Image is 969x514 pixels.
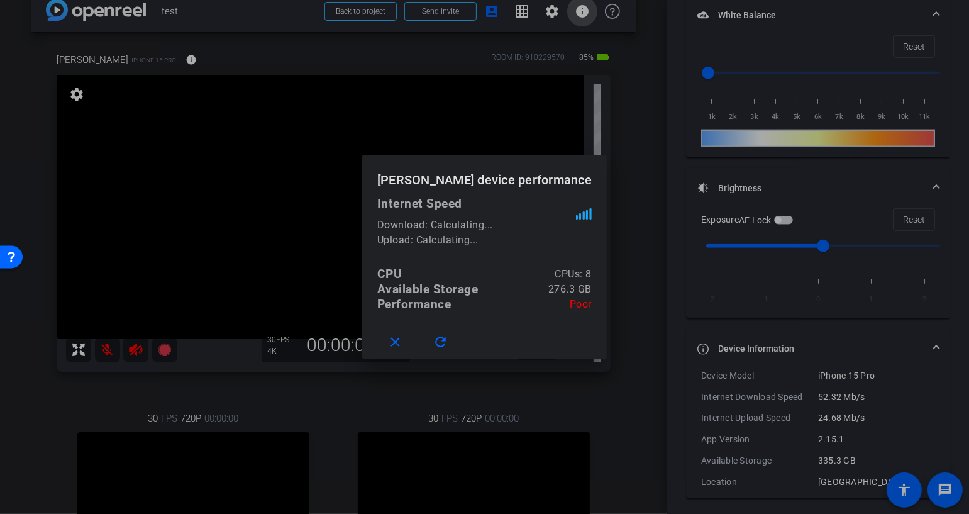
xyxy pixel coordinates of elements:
div: Download: Calculating... [377,218,576,233]
div: Internet Speed [377,196,592,211]
div: 276.3 GB [548,282,592,297]
div: CPU [377,267,402,282]
h1: [PERSON_NAME] device performance [362,155,607,196]
mat-icon: close [387,335,403,350]
div: Poor [570,297,592,312]
mat-icon: refresh [433,335,448,350]
div: Available Storage [377,282,479,297]
div: Performance [377,297,451,312]
div: CPUs: 8 [555,267,592,282]
div: Upload: Calculating... [377,233,576,248]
